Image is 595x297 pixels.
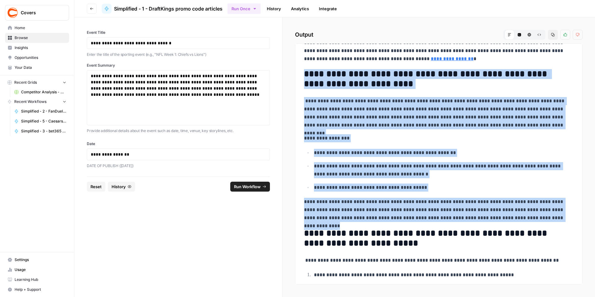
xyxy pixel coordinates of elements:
a: Home [5,23,69,33]
span: Run Workflow [234,184,261,190]
span: Home [15,25,66,31]
span: Insights [15,45,66,51]
span: Covers [21,10,58,16]
span: Competitor Analysis - URL Specific Grid [21,89,66,95]
a: Settings [5,255,69,265]
p: DATE OF PUBLISH ([DATE]) [87,163,270,169]
span: Simplified - 3 - bet365 bonus code articles [21,128,66,134]
span: Recent Workflows [14,99,46,104]
button: Help + Support [5,285,69,295]
span: Opportunities [15,55,66,60]
a: Simplified - 5 - Caesars Sportsbook promo code articles [11,116,69,126]
span: Your Data [15,65,66,70]
span: Usage [15,267,66,273]
span: Simplified - 5 - Caesars Sportsbook promo code articles [21,118,66,124]
span: Browse [15,35,66,41]
a: Simplified - 2 - FanDuel promo code articles [11,106,69,116]
button: Reset [87,182,105,192]
a: Simplified - 1 - DraftKings promo code articles [102,4,223,14]
a: Browse [5,33,69,43]
img: Covers Logo [7,7,18,18]
a: Insights [5,43,69,53]
label: Event Summary [87,63,270,68]
span: Simplified - 1 - DraftKings promo code articles [114,5,223,12]
p: Enter the title of the sporting event (e.g., "NFL Week 1: Chiefs vs Lions") [87,51,270,58]
a: Simplified - 3 - bet365 bonus code articles [11,126,69,136]
label: Event Title [87,30,270,35]
span: Recent Grids [14,80,37,85]
label: Date [87,141,270,147]
button: Run Once [227,3,261,14]
span: Reset [90,184,102,190]
button: Run Workflow [230,182,270,192]
a: Learning Hub [5,275,69,285]
a: Usage [5,265,69,275]
span: Learning Hub [15,277,66,282]
h2: Output [295,30,583,40]
span: History [112,184,126,190]
a: Your Data [5,63,69,73]
p: Provide additional details about the event such as date, time, venue, key storylines, etc. [87,128,270,134]
button: Workspace: Covers [5,5,69,20]
a: Analytics [287,4,313,14]
button: Recent Workflows [5,97,69,106]
a: History [263,4,285,14]
a: Integrate [315,4,341,14]
a: Opportunities [5,53,69,63]
span: Settings [15,257,66,263]
span: Help + Support [15,287,66,292]
span: Simplified - 2 - FanDuel promo code articles [21,109,66,114]
button: Recent Grids [5,78,69,87]
a: Competitor Analysis - URL Specific Grid [11,87,69,97]
button: History [108,182,135,192]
